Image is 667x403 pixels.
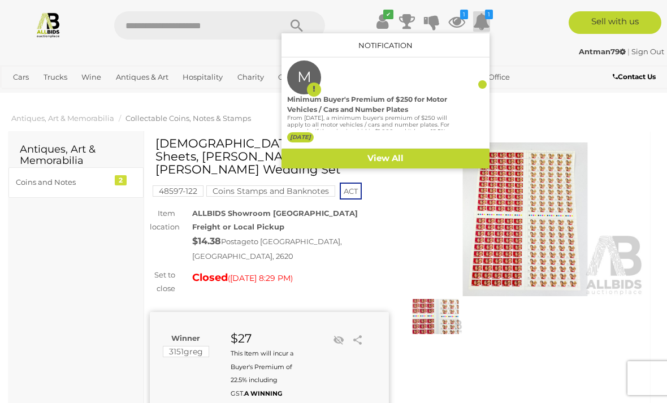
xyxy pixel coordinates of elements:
label: [DATE] [287,132,314,142]
i: 1 [460,10,468,19]
b: Contact Us [613,72,656,81]
p: From [DATE], a minimum buyer's premium of $250 will apply to all motor vehicles / cars and number... [287,115,450,169]
a: Wine [77,68,106,86]
i: 1 [485,10,493,19]
a: Sell with us [569,11,661,34]
span: | [627,47,630,56]
a: Trucks [39,68,72,86]
a: Antiques & Art [111,68,173,86]
a: Sign Out [631,47,664,56]
button: Search [268,11,325,40]
a: Office [484,68,514,86]
img: Allbids.com.au [35,11,62,38]
a: Notification [358,41,413,50]
a: Antman79 [579,47,627,56]
a: Charity [233,68,268,86]
a: ✔ [374,11,391,32]
a: 1 [448,11,465,32]
div: Minimum Buyer's Premium of $250 for Motor Vehicles / Cars and Number Plates [287,94,450,115]
strong: Antman79 [579,47,626,56]
a: 1 [473,11,490,32]
label: M [297,60,311,94]
a: Computers [274,68,324,86]
a: View All [281,149,490,168]
a: Sports [8,86,41,105]
a: [GEOGRAPHIC_DATA] [46,86,136,105]
i: ✔ [383,10,393,19]
a: Contact Us [613,71,659,83]
a: Hospitality [178,68,227,86]
a: Cars [8,68,33,86]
